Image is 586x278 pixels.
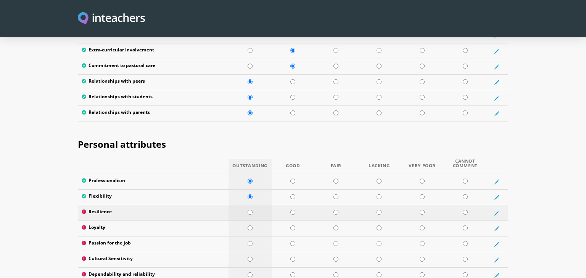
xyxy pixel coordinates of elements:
th: Good [272,159,315,174]
th: Outstanding [229,159,272,174]
th: Fair [314,159,357,174]
label: Passion for the job [82,240,225,248]
th: Very Poor [401,159,444,174]
label: Relationships with parents [82,110,225,117]
label: Commitment to pastoral care [82,63,225,70]
label: Professionalism [82,178,225,185]
label: Flexibility [82,193,225,201]
label: Resilience [82,209,225,217]
label: Relationships with peers [82,78,225,86]
label: Extra-curricular involvement [82,47,225,55]
label: Loyalty [82,225,225,232]
th: Cannot Comment [444,159,487,174]
a: Visit this site's homepage [78,12,145,26]
label: Cultural Sensitivity [82,256,225,264]
span: Personal attributes [78,138,166,150]
img: Inteachers [78,12,145,26]
label: Relationships with students [82,94,225,102]
th: Lacking [357,159,401,174]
